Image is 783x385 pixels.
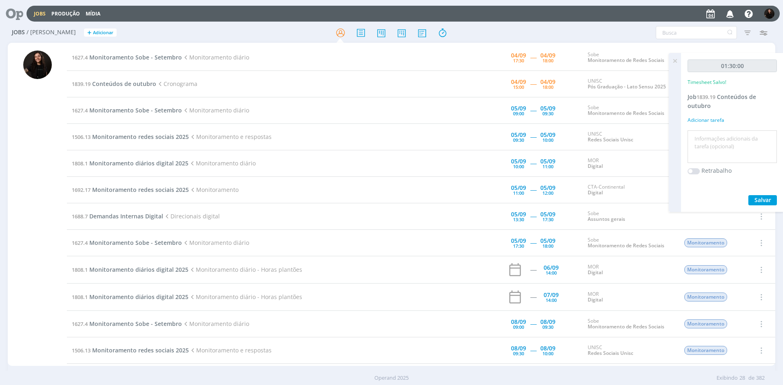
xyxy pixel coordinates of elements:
[588,269,603,276] a: Digital
[542,138,553,142] div: 10:00
[72,346,189,354] a: 1506.13Monitoramento redes sociais 2025
[92,186,189,194] span: Monitoramento redes sociais 2025
[546,271,557,275] div: 14:00
[542,111,553,116] div: 09:30
[513,244,524,248] div: 17:30
[182,320,249,328] span: Monitoramento diário
[513,85,524,89] div: 15:00
[754,196,771,204] span: Salvar
[748,195,777,205] button: Salvar
[717,374,738,382] span: Exibindo
[513,191,524,195] div: 11:00
[542,325,553,329] div: 09:30
[93,30,113,35] span: Adicionar
[72,80,91,88] span: 1839.19
[530,159,536,167] span: -----
[511,319,526,325] div: 08/09
[540,345,555,351] div: 08/09
[72,106,182,114] a: 1627.4Monitoramento Sobe - Setembro
[684,346,727,355] span: Monitoramento
[684,265,727,274] span: Monitoramento
[188,266,302,273] span: Monitoramento diário - Horas plantões
[72,186,91,194] span: 1692.17
[163,212,220,220] span: Direcionais digital
[540,79,555,85] div: 04/09
[89,239,182,246] span: Monitoramento Sobe - Setembro
[588,237,672,249] div: Sobe
[684,293,727,301] span: Monitoramento
[764,7,775,21] button: S
[511,53,526,58] div: 04/09
[72,80,156,88] a: 1839.19Conteúdos de outubro
[540,53,555,58] div: 04/09
[92,346,189,354] span: Monitoramento redes sociais 2025
[542,164,553,169] div: 11:00
[72,320,88,328] span: 1627.4
[764,9,774,19] img: S
[688,79,726,86] p: Timesheet Salvo!
[156,80,197,88] span: Cronograma
[511,79,526,85] div: 04/09
[588,131,672,143] div: UNISC
[588,264,672,276] div: MOR
[530,212,536,220] span: -----
[511,158,526,164] div: 05/09
[27,29,76,36] span: / [PERSON_NAME]
[89,320,182,328] span: Monitoramento Sobe - Setembro
[72,347,91,354] span: 1506.13
[756,374,765,382] span: 382
[588,110,664,117] a: Monitoramento de Redes Sociais
[544,265,559,271] div: 06/09
[513,138,524,142] div: 09:30
[83,11,103,17] button: Mídia
[72,212,163,220] a: 1688.7Demandas Internas Digital
[182,239,249,246] span: Monitoramento diário
[540,106,555,111] div: 05/09
[540,319,555,325] div: 08/09
[530,239,536,246] span: -----
[182,53,249,61] span: Monitoramento diário
[72,133,189,141] a: 1506.13Monitoramento redes sociais 2025
[511,345,526,351] div: 08/09
[49,11,82,17] button: Produção
[588,78,672,90] div: UNISC
[542,58,553,63] div: 18:00
[688,93,756,110] a: Job1839.19Conteúdos de outubro
[72,159,188,167] a: 1808.1Monitoramento diários digital 2025
[72,239,182,246] a: 1627.4Monitoramento Sobe - Setembro
[530,320,536,328] span: -----
[513,164,524,169] div: 10:00
[542,244,553,248] div: 18:00
[739,374,745,382] span: 28
[513,217,524,222] div: 13:30
[89,159,188,167] span: Monitoramento diários digital 2025
[84,29,117,37] button: +Adicionar
[513,351,524,356] div: 09:30
[72,213,88,220] span: 1688.7
[588,184,672,196] div: CTA-Continental
[12,29,25,36] span: Jobs
[513,58,524,63] div: 17:30
[511,106,526,111] div: 05/09
[34,10,46,17] a: Jobs
[540,211,555,217] div: 05/09
[31,11,48,17] button: Jobs
[511,211,526,217] div: 05/09
[688,93,756,110] span: Conteúdos de outubro
[51,10,80,17] a: Produção
[89,106,182,114] span: Monitoramento Sobe - Setembro
[72,293,88,301] span: 1808.1
[588,216,625,222] a: Assuntos gerais
[72,239,88,246] span: 1627.4
[588,345,672,356] div: UNISC
[72,107,88,114] span: 1627.4
[87,29,91,37] span: +
[588,83,666,90] a: Pós Graduação - Lato Sensu 2025
[540,132,555,138] div: 05/09
[684,238,727,247] span: Monitoramento
[540,238,555,244] div: 05/09
[513,111,524,116] div: 09:00
[588,163,603,169] a: Digital
[588,211,672,222] div: Sobe
[588,105,672,117] div: Sobe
